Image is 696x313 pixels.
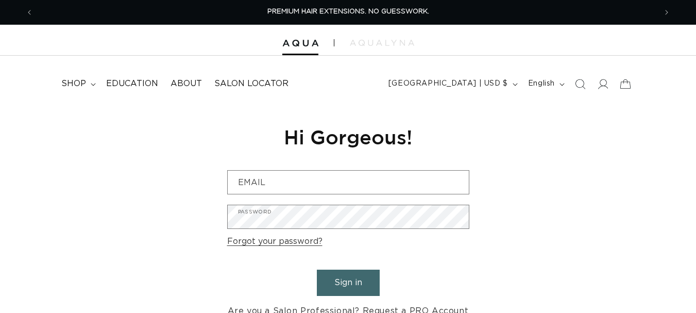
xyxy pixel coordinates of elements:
span: [GEOGRAPHIC_DATA] | USD $ [388,78,508,89]
span: About [171,78,202,89]
a: Salon Locator [208,72,295,95]
button: English [522,74,569,94]
img: Aqua Hair Extensions [282,40,318,47]
input: Email [228,171,469,194]
a: Forgot your password? [227,234,322,249]
button: Previous announcement [18,3,41,22]
span: Education [106,78,158,89]
a: Education [100,72,164,95]
span: English [528,78,555,89]
button: Sign in [317,270,380,296]
h1: Hi Gorgeous! [227,124,469,150]
span: PREMIUM HAIR EXTENSIONS. NO GUESSWORK. [267,8,429,15]
summary: shop [55,72,100,95]
button: Next announcement [655,3,678,22]
a: About [164,72,208,95]
img: aqualyna.com [350,40,414,46]
span: shop [61,78,86,89]
span: Salon Locator [214,78,288,89]
summary: Search [569,73,591,95]
button: [GEOGRAPHIC_DATA] | USD $ [382,74,522,94]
